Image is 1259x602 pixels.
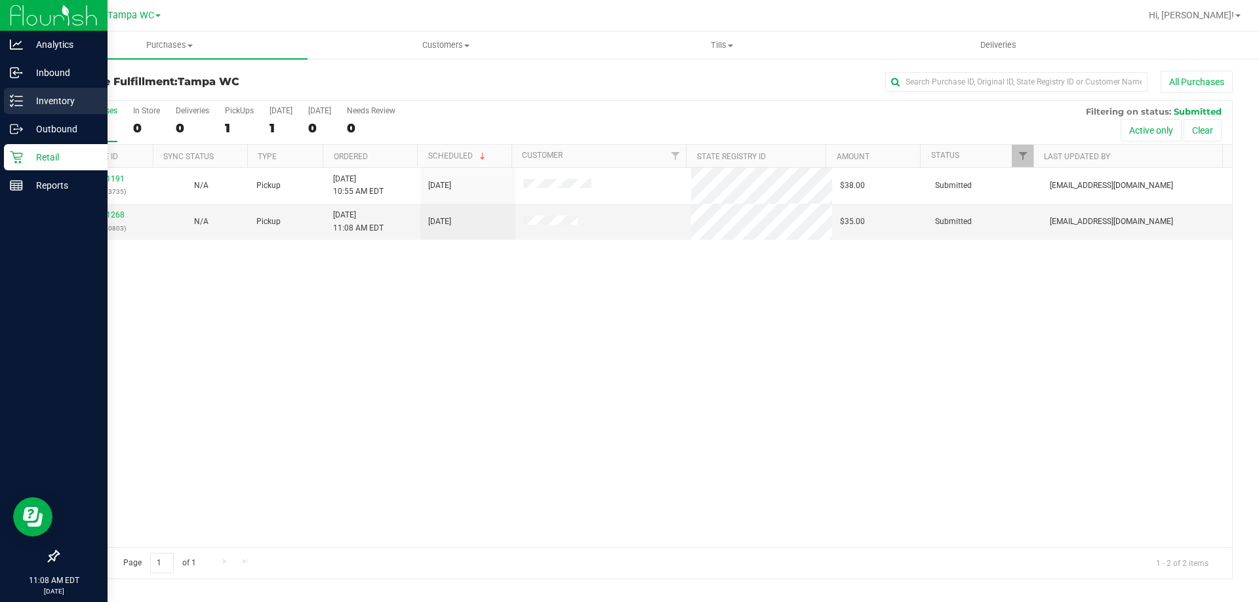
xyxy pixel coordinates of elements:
[1184,119,1222,141] button: Clear
[23,121,102,137] p: Outbound
[23,149,102,165] p: Retail
[840,179,865,192] span: $38.00
[225,106,254,115] div: PickUps
[885,72,1148,92] input: Search Purchase ID, Original ID, State Registry ID or Customer Name...
[522,151,563,160] a: Customer
[58,76,449,88] h3: Purchase Fulfillment:
[23,178,102,193] p: Reports
[1050,216,1173,228] span: [EMAIL_ADDRESS][DOMAIN_NAME]
[31,31,308,59] a: Purchases
[935,216,972,228] span: Submitted
[1086,106,1171,117] span: Filtering on status:
[270,121,292,136] div: 1
[6,586,102,596] p: [DATE]
[270,106,292,115] div: [DATE]
[1161,71,1233,93] button: All Purchases
[1149,10,1234,20] span: Hi, [PERSON_NAME]!
[256,216,281,228] span: Pickup
[10,179,23,192] inline-svg: Reports
[584,39,859,51] span: Tills
[935,179,972,192] span: Submitted
[194,181,209,190] span: Not Applicable
[308,39,583,51] span: Customers
[150,553,174,573] input: 1
[860,31,1136,59] a: Deliveries
[664,145,686,167] a: Filter
[163,152,214,161] a: Sync Status
[225,121,254,136] div: 1
[133,121,160,136] div: 0
[108,10,154,21] span: Tampa WC
[1174,106,1222,117] span: Submitted
[133,106,160,115] div: In Store
[308,106,331,115] div: [DATE]
[308,31,584,59] a: Customers
[88,210,125,219] a: 11861268
[178,75,239,88] span: Tampa WC
[194,217,209,226] span: Not Applicable
[31,39,308,51] span: Purchases
[333,173,384,198] span: [DATE] 10:55 AM EDT
[10,38,23,51] inline-svg: Analytics
[23,65,102,81] p: Inbound
[23,37,102,52] p: Analytics
[10,122,23,136] inline-svg: Outbound
[1044,152,1110,161] a: Last Updated By
[840,216,865,228] span: $35.00
[428,179,451,192] span: [DATE]
[23,93,102,109] p: Inventory
[194,179,209,192] button: N/A
[194,216,209,228] button: N/A
[963,39,1034,51] span: Deliveries
[584,31,860,59] a: Tills
[176,121,209,136] div: 0
[1012,145,1033,167] a: Filter
[10,66,23,79] inline-svg: Inbound
[697,152,766,161] a: State Registry ID
[334,152,368,161] a: Ordered
[428,151,488,160] a: Scheduled
[428,216,451,228] span: [DATE]
[13,497,52,536] iframe: Resource center
[347,121,395,136] div: 0
[837,152,869,161] a: Amount
[308,121,331,136] div: 0
[1146,553,1219,573] span: 1 - 2 of 2 items
[347,106,395,115] div: Needs Review
[1121,119,1182,141] button: Active only
[112,553,207,573] span: Page of 1
[258,152,277,161] a: Type
[256,179,281,192] span: Pickup
[333,209,384,234] span: [DATE] 11:08 AM EDT
[1050,179,1173,192] span: [EMAIL_ADDRESS][DOMAIN_NAME]
[10,94,23,107] inline-svg: Inventory
[10,151,23,164] inline-svg: Retail
[6,574,102,586] p: 11:08 AM EDT
[88,174,125,183] a: 11861191
[931,151,959,160] a: Status
[176,106,209,115] div: Deliveries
